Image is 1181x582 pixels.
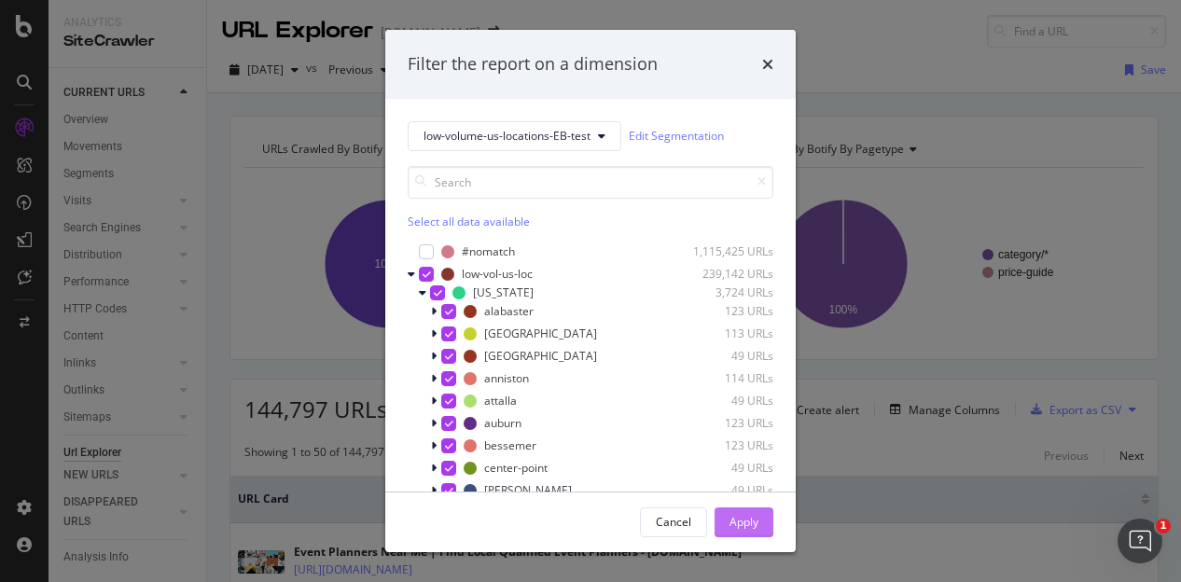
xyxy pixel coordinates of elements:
[484,348,597,364] div: [GEOGRAPHIC_DATA]
[424,128,590,144] span: low-volume-us-locations-EB-test
[682,348,773,364] div: 49 URLs
[484,415,521,431] div: auburn
[1156,519,1171,533] span: 1
[484,460,548,476] div: center-point
[408,121,621,151] button: low-volume-us-locations-EB-test
[408,214,773,229] div: Select all data available
[656,514,691,530] div: Cancel
[385,30,796,552] div: modal
[462,266,533,282] div: low-vol-us-loc
[682,370,773,386] div: 114 URLs
[682,415,773,431] div: 123 URLs
[629,126,724,145] a: Edit Segmentation
[682,326,773,341] div: 113 URLs
[682,266,773,282] div: 239,142 URLs
[1118,519,1162,563] iframe: Intercom live chat
[484,437,536,453] div: bessemer
[484,370,529,386] div: anniston
[640,507,707,537] button: Cancel
[682,303,773,319] div: 123 URLs
[408,52,658,76] div: Filter the report on a dimension
[729,514,758,530] div: Apply
[473,284,534,300] div: [US_STATE]
[408,166,773,199] input: Search
[682,482,773,498] div: 49 URLs
[682,437,773,453] div: 123 URLs
[484,326,597,341] div: [GEOGRAPHIC_DATA]
[715,507,773,537] button: Apply
[462,243,515,259] div: #nomatch
[484,482,572,498] div: [PERSON_NAME]
[484,393,517,409] div: attalla
[484,303,534,319] div: alabaster
[682,243,773,259] div: 1,115,425 URLs
[762,52,773,76] div: times
[682,284,773,300] div: 3,724 URLs
[682,460,773,476] div: 49 URLs
[682,393,773,409] div: 49 URLs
